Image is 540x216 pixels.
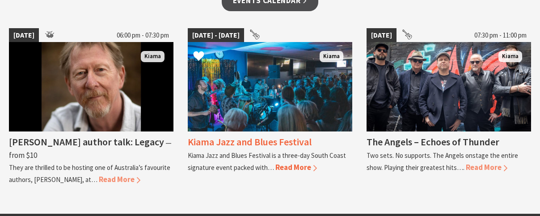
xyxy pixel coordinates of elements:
span: Kiama [320,51,343,62]
img: Kiama Bowling Club [188,42,352,131]
span: Kiama [498,51,522,62]
h4: [PERSON_NAME] author talk: Legacy [9,136,164,148]
span: [DATE] [367,28,397,42]
span: [DATE] - [DATE] [188,28,244,42]
button: Click to Favourite Kiama Jazz and Blues Festival [184,42,213,72]
p: Kiama Jazz and Blues Festival is a three-day South Coast signature event packed with… [188,151,346,172]
h4: The Angels – Echoes of Thunder [367,136,499,148]
span: Kiama [141,51,165,62]
h4: Kiama Jazz and Blues Festival [188,136,312,148]
span: [DATE] [9,28,39,42]
p: They are thrilled to be hosting one of Australia’s favourite authors, [PERSON_NAME], at… [9,163,170,184]
img: The Angels [367,42,531,131]
span: Read More [275,162,317,172]
img: Man wearing a beige shirt, with short dark blonde hair and a beard [9,42,173,131]
span: 07:30 pm - 11:00 pm [470,28,531,42]
span: Read More [466,162,507,172]
span: ⁠— from $10 [9,138,172,160]
span: 06:00 pm - 07:30 pm [112,28,173,42]
a: [DATE] - [DATE] Kiama Bowling Club Kiama Kiama Jazz and Blues Festival Kiama Jazz and Blues Festi... [188,28,352,186]
a: [DATE] 07:30 pm - 11:00 pm The Angels Kiama The Angels – Echoes of Thunder Two sets. No supports.... [367,28,531,186]
a: [DATE] 06:00 pm - 07:30 pm Man wearing a beige shirt, with short dark blonde hair and a beard Kia... [9,28,173,186]
span: Read More [99,174,140,184]
p: Two sets. No supports. The Angels onstage the entire show. Playing their greatest hits…. [367,151,518,172]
